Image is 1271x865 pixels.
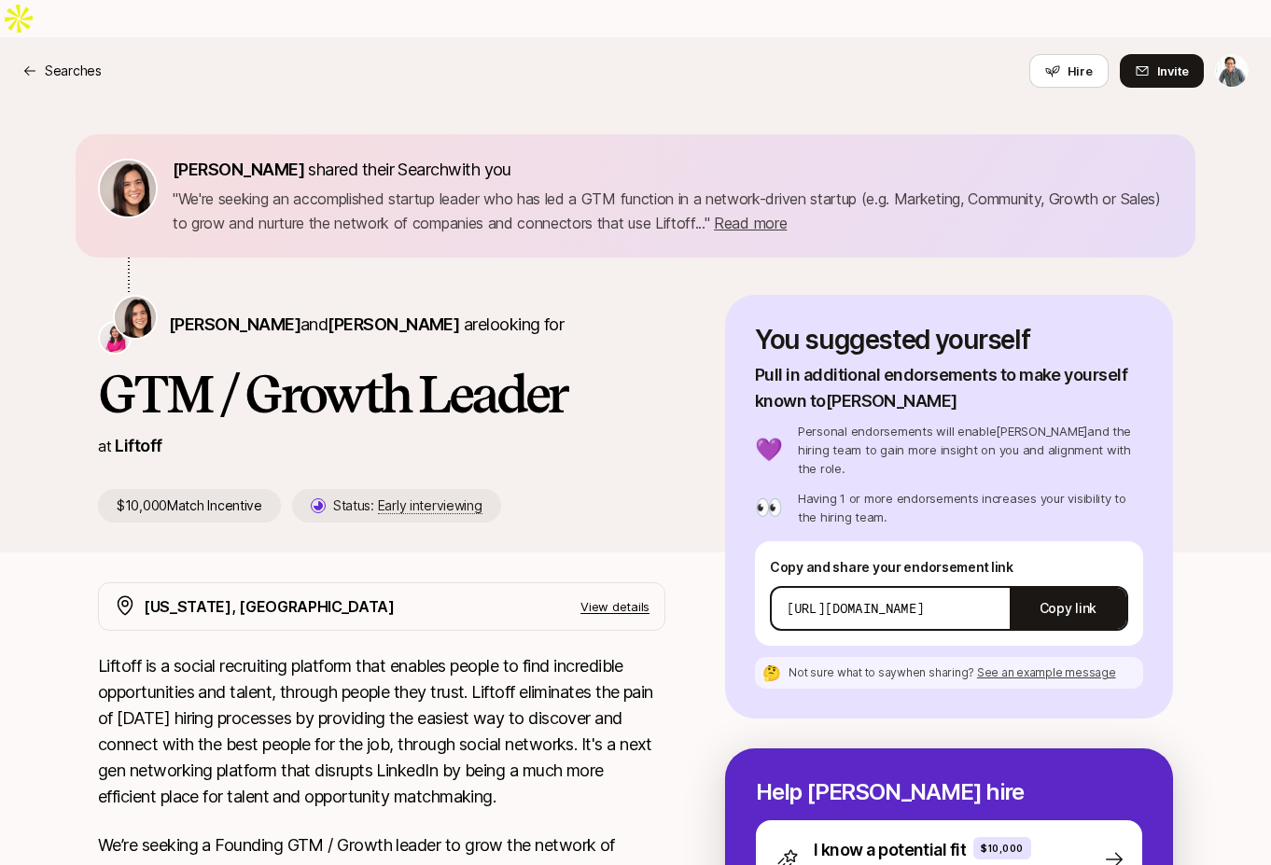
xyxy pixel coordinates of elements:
[115,436,161,455] a: Liftoff
[115,297,156,338] img: Eleanor Morgan
[1216,55,1248,87] img: Sam Faillace
[144,594,395,619] p: [US_STATE], [GEOGRAPHIC_DATA]
[1120,54,1204,88] button: Invite
[378,497,482,514] span: Early interviewing
[98,434,111,458] p: at
[300,314,459,334] span: and
[1157,62,1189,80] span: Invite
[1010,582,1126,635] button: Copy link
[100,323,130,353] img: Emma Frane
[787,599,924,618] p: [URL][DOMAIN_NAME]
[798,489,1143,526] p: Having 1 or more endorsements increases your visibility to the hiring team.
[448,160,511,179] span: with you
[981,841,1024,856] p: $10,000
[755,362,1143,414] p: Pull in additional endorsements to make yourself known to [PERSON_NAME]
[328,314,459,334] span: [PERSON_NAME]
[714,214,787,232] span: Read more
[1029,54,1109,88] button: Hire
[45,60,102,82] p: Searches
[98,489,281,523] p: $10,000 Match Incentive
[789,664,1116,681] p: Not sure what to say when sharing ?
[173,160,304,179] span: [PERSON_NAME]
[1068,62,1093,80] span: Hire
[580,597,649,616] p: View details
[173,157,519,183] p: shared their Search
[755,325,1143,355] p: You suggested yourself
[762,665,781,680] p: 🤔
[98,366,665,422] h1: GTM / Growth Leader
[770,556,1128,579] p: Copy and share your endorsement link
[1215,54,1249,88] button: Sam Faillace
[814,837,966,863] p: I know a potential fit
[798,422,1143,478] p: Personal endorsements will enable [PERSON_NAME] and the hiring team to gain more insight on you a...
[169,312,564,338] p: are looking for
[977,665,1116,679] span: See an example message
[173,187,1173,235] p: " We're seeking an accomplished startup leader who has led a GTM function in a network-driven sta...
[98,653,665,810] p: Liftoff is a social recruiting platform that enables people to find incredible opportunities and ...
[756,779,1142,805] p: Help [PERSON_NAME] hire
[169,314,300,334] span: [PERSON_NAME]
[100,160,156,216] img: 71d7b91d_d7cb_43b4_a7ea_a9b2f2cc6e03.jpg
[755,496,783,519] p: 👀
[333,495,482,517] p: Status:
[755,439,783,461] p: 💜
